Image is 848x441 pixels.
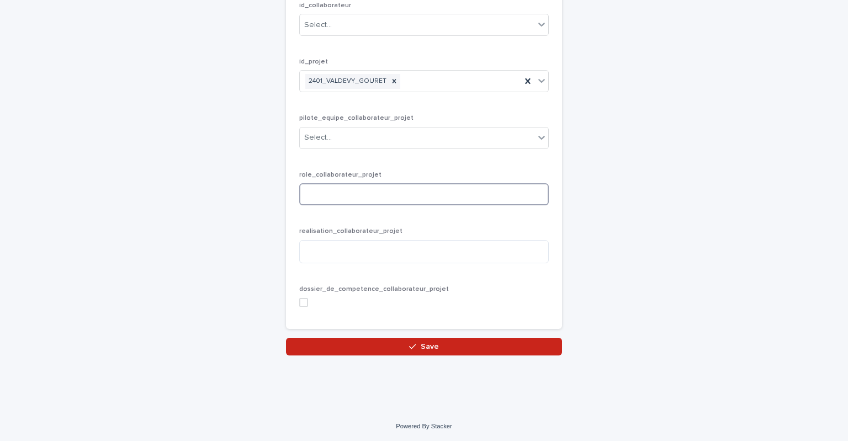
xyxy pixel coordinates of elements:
[299,115,414,121] span: pilote_equipe_collaborateur_projet
[304,19,332,31] div: Select...
[421,343,439,350] span: Save
[299,286,449,293] span: dossier_de_competence_collaborateur_projet
[299,228,402,235] span: realisation_collaborateur_projet
[304,132,332,144] div: Select...
[305,74,388,89] div: 2401_VALDEVY_GOURET
[396,423,452,429] a: Powered By Stacker
[299,2,351,9] span: id_collaborateur
[299,59,328,65] span: id_projet
[286,338,562,355] button: Save
[299,172,381,178] span: role_collaborateur_projet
